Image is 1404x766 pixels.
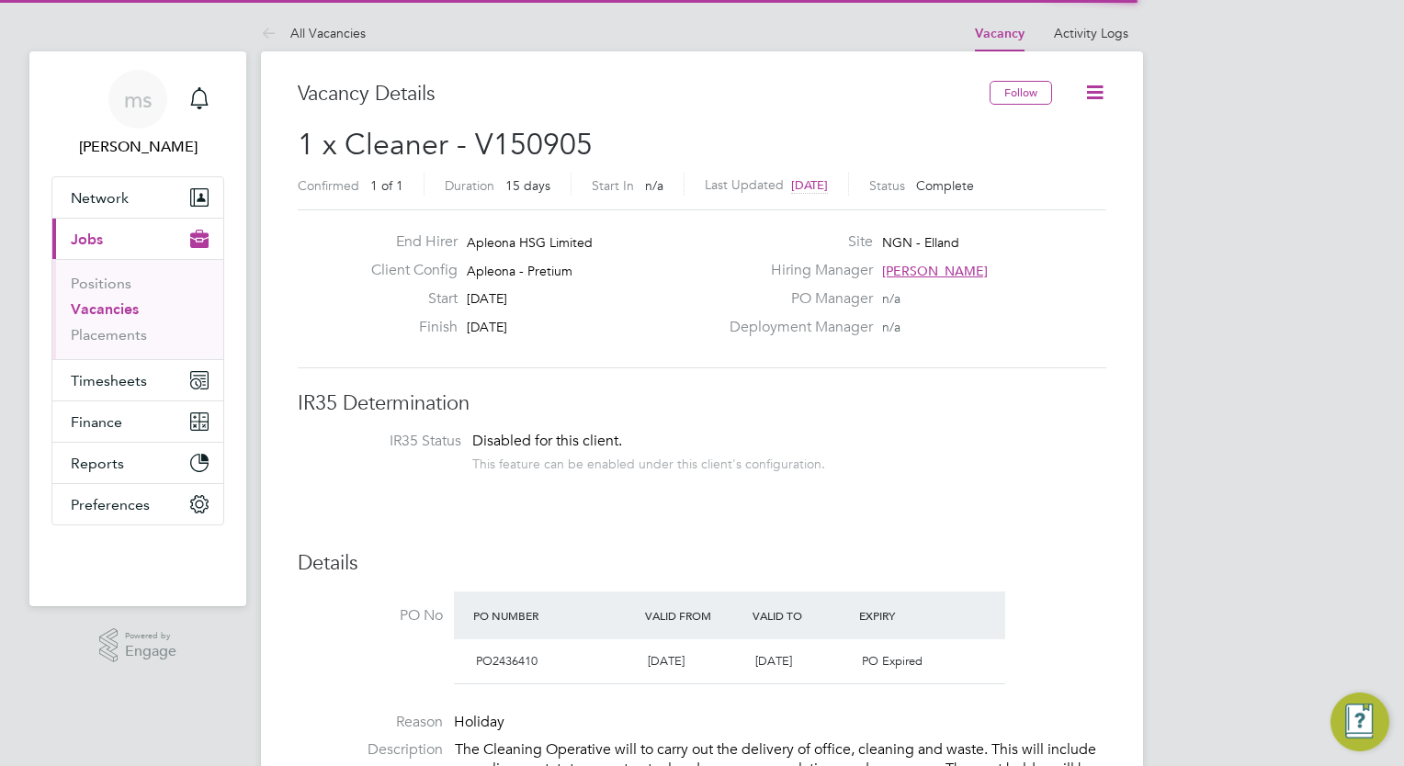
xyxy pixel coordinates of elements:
button: Reports [52,443,223,483]
h3: Details [298,550,1106,577]
span: [DATE] [648,653,685,669]
a: Go to home page [51,544,224,573]
span: n/a [882,319,900,335]
div: Valid From [640,599,748,632]
div: This feature can be enabled under this client's configuration. [472,451,825,472]
div: Valid To [748,599,855,632]
button: Jobs [52,219,223,259]
label: Deployment Manager [719,318,873,337]
nav: Main navigation [29,51,246,606]
a: ms[PERSON_NAME] [51,70,224,158]
a: Placements [71,326,147,344]
label: Start In [592,177,634,194]
span: Engage [125,644,176,659]
div: PO Number [469,599,640,632]
span: [PERSON_NAME] [882,263,988,279]
span: Apleona - Pretium [467,263,572,279]
label: Duration [445,177,494,194]
button: Finance [52,401,223,442]
span: 15 days [505,177,550,194]
label: PO No [298,606,443,625]
span: Network [71,189,129,207]
span: 1 x Cleaner - V150905 [298,127,593,163]
button: Timesheets [52,360,223,400]
span: n/a [882,290,900,307]
label: Reason [298,713,443,732]
label: Finish [357,318,458,337]
span: Holiday [454,713,504,731]
label: Confirmed [298,177,359,194]
span: PO Expired [862,653,923,669]
span: Disabled for this client. [472,432,622,450]
span: Powered by [125,628,176,644]
span: 1 of 1 [370,177,403,194]
div: Expiry [855,599,962,632]
label: Start [357,289,458,309]
span: n/a [645,177,663,194]
span: michelle suchley [51,136,224,158]
a: All Vacancies [261,25,366,41]
span: Apleona HSG Limited [467,234,593,251]
label: IR35 Status [316,432,461,451]
label: Client Config [357,261,458,280]
span: [DATE] [467,290,507,307]
h3: Vacancy Details [298,81,990,107]
label: End Hirer [357,232,458,252]
a: Vacancies [71,300,139,318]
a: Powered byEngage [99,628,177,663]
label: PO Manager [719,289,873,309]
h3: IR35 Determination [298,390,1106,417]
span: [DATE] [791,177,828,193]
label: Last Updated [705,176,784,193]
button: Engage Resource Center [1330,693,1389,751]
span: Complete [916,177,974,194]
label: Site [719,232,873,252]
button: Preferences [52,484,223,524]
span: Reports [71,455,124,472]
label: Hiring Manager [719,261,873,280]
span: [DATE] [467,319,507,335]
span: NGN - Elland [882,234,959,251]
button: Follow [990,81,1052,105]
button: Network [52,177,223,218]
a: Activity Logs [1054,25,1128,41]
div: Jobs [52,259,223,359]
span: ms [124,87,153,111]
img: berryrecruitment-logo-retina.png [85,544,191,573]
span: PO2436410 [476,653,538,669]
span: Finance [71,413,122,431]
a: Positions [71,275,131,292]
label: Status [869,177,905,194]
span: Timesheets [71,372,147,389]
span: Jobs [71,231,103,248]
a: Vacancy [975,26,1025,41]
span: [DATE] [755,653,792,669]
span: Preferences [71,496,150,513]
label: Description [298,740,443,760]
